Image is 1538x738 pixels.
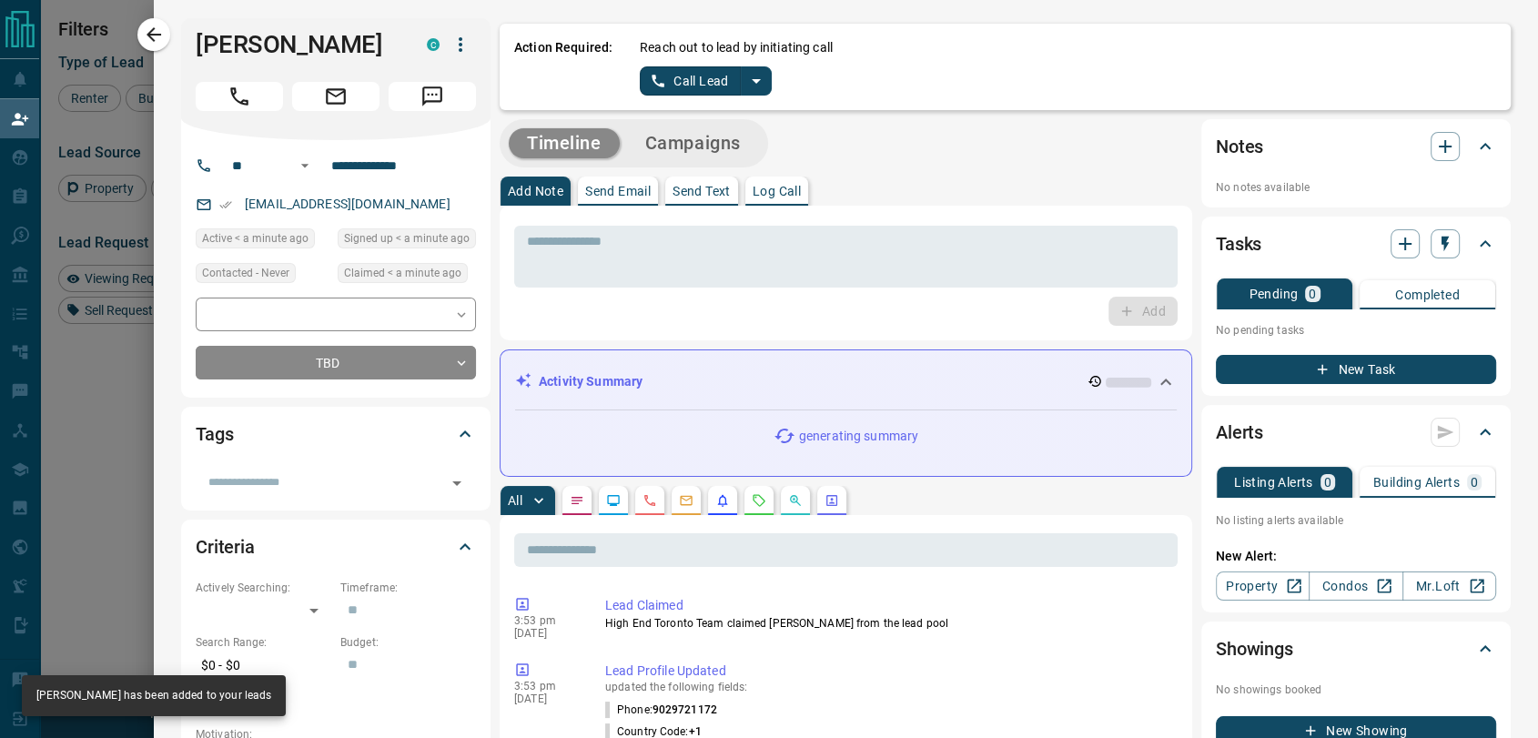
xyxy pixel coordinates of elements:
[1216,418,1263,447] h2: Alerts
[1324,476,1331,489] p: 0
[653,703,717,716] span: 9029721172
[202,264,289,282] span: Contacted - Never
[245,197,450,211] a: [EMAIL_ADDRESS][DOMAIN_NAME]
[515,365,1177,399] div: Activity Summary
[340,580,476,596] p: Timeframe:
[570,493,584,508] svg: Notes
[444,470,470,496] button: Open
[1216,125,1496,168] div: Notes
[627,128,759,158] button: Campaigns
[1249,288,1298,300] p: Pending
[202,229,309,248] span: Active < a minute ago
[294,155,316,177] button: Open
[585,185,651,197] p: Send Email
[196,580,331,596] p: Actively Searching:
[1216,222,1496,266] div: Tasks
[1216,355,1496,384] button: New Task
[196,690,476,706] p: Areas Searched:
[643,493,657,508] svg: Calls
[539,372,643,391] p: Activity Summary
[605,615,1170,632] p: High End Toronto Team claimed [PERSON_NAME] from the lead pool
[1309,288,1316,300] p: 0
[606,493,621,508] svg: Lead Browsing Activity
[508,185,563,197] p: Add Note
[338,228,476,254] div: Mon Oct 13 2025
[1216,132,1263,161] h2: Notes
[508,494,522,507] p: All
[196,82,283,111] span: Call
[752,493,766,508] svg: Requests
[340,634,476,651] p: Budget:
[1471,476,1478,489] p: 0
[1402,571,1496,601] a: Mr.Loft
[292,82,379,111] span: Email
[640,66,741,96] button: Call Lead
[1216,410,1496,454] div: Alerts
[514,38,612,96] p: Action Required:
[196,30,400,59] h1: [PERSON_NAME]
[196,634,331,651] p: Search Range:
[1309,571,1402,601] a: Condos
[427,38,440,51] div: condos.ca
[1216,229,1261,258] h2: Tasks
[196,412,476,456] div: Tags
[344,264,461,282] span: Claimed < a minute ago
[196,420,233,449] h2: Tags
[673,185,731,197] p: Send Text
[196,651,331,681] p: $0 - $0
[514,680,578,693] p: 3:53 pm
[1395,288,1460,301] p: Completed
[1373,476,1460,489] p: Building Alerts
[196,346,476,379] div: TBD
[605,681,1170,693] p: updated the following fields:
[389,82,476,111] span: Message
[344,229,470,248] span: Signed up < a minute ago
[1216,627,1496,671] div: Showings
[509,128,620,158] button: Timeline
[196,228,329,254] div: Mon Oct 13 2025
[605,702,717,718] p: Phone :
[1216,317,1496,344] p: No pending tasks
[788,493,803,508] svg: Opportunities
[715,493,730,508] svg: Listing Alerts
[605,662,1170,681] p: Lead Profile Updated
[825,493,839,508] svg: Agent Actions
[640,38,833,57] p: Reach out to lead by initiating call
[753,185,801,197] p: Log Call
[799,427,918,446] p: generating summary
[688,725,701,738] span: +1
[219,198,232,211] svg: Email Verified
[514,614,578,627] p: 3:53 pm
[605,596,1170,615] p: Lead Claimed
[514,693,578,705] p: [DATE]
[196,525,476,569] div: Criteria
[196,532,255,561] h2: Criteria
[1216,512,1496,529] p: No listing alerts available
[679,493,693,508] svg: Emails
[1234,476,1313,489] p: Listing Alerts
[1216,547,1496,566] p: New Alert:
[36,681,271,711] div: [PERSON_NAME] has been added to your leads
[1216,179,1496,196] p: No notes available
[1216,682,1496,698] p: No showings booked
[514,627,578,640] p: [DATE]
[1216,571,1310,601] a: Property
[640,66,772,96] div: split button
[338,263,476,288] div: Mon Oct 13 2025
[1216,634,1293,663] h2: Showings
